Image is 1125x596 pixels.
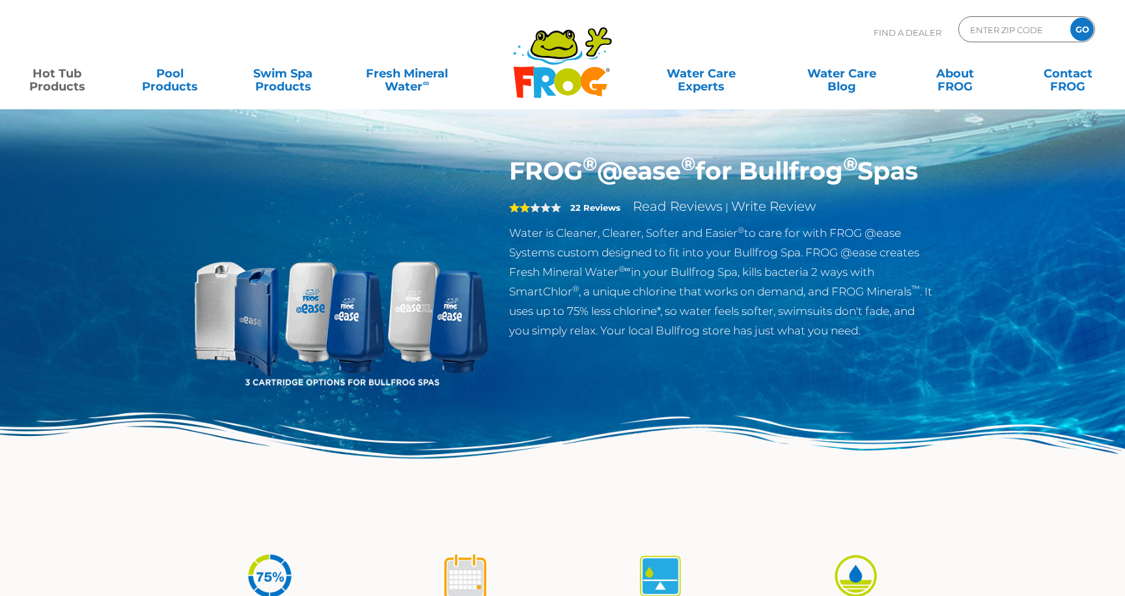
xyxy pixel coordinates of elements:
[911,284,920,293] sup: ™
[239,61,327,87] a: Swim SpaProducts
[725,201,729,213] span: |
[738,225,744,235] sup: ®
[509,156,934,186] h1: FROG @ease for Bullfrog Spas
[731,198,816,214] a: Write Review
[681,152,695,175] sup: ®
[618,264,631,274] sup: ®∞
[583,152,597,175] sup: ®
[630,61,773,87] a: Water CareExperts
[798,61,886,87] a: Water CareBlog
[1024,61,1112,87] a: ContactFROG
[633,198,723,214] a: Read Reviews
[911,61,999,87] a: AboutFROG
[570,202,620,213] strong: 22 Reviews
[969,20,1057,39] input: Zip Code Form
[874,16,941,49] p: Find A Dealer
[572,284,579,293] sup: ®
[509,223,934,340] p: Water is Cleaner, Clearer, Softer and Easier to care for with FROG @ease Systems custom designed ...
[843,152,857,175] sup: ®
[126,61,214,87] a: PoolProducts
[191,156,490,454] img: bullfrog-product-hero.png
[1070,18,1094,41] input: GO
[352,61,462,87] a: Fresh MineralWater∞
[509,202,530,213] span: 2
[423,77,429,88] sup: ∞
[13,61,101,87] a: Hot TubProducts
